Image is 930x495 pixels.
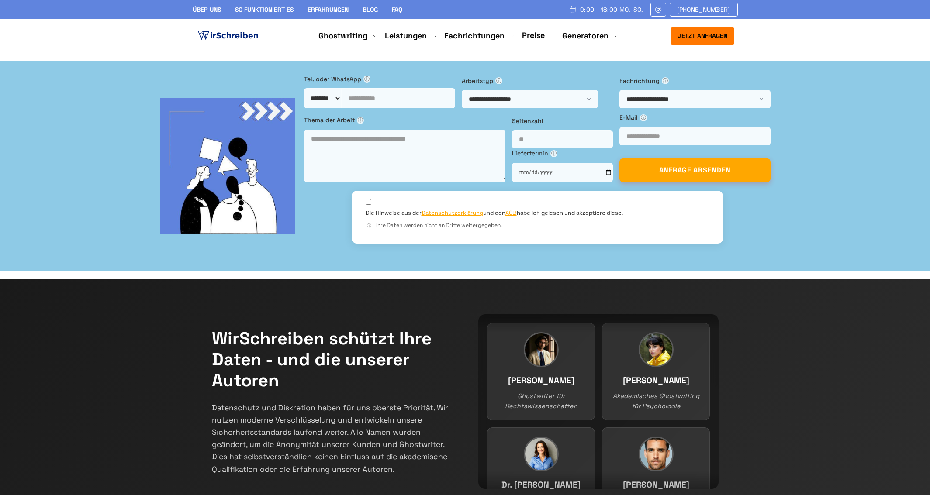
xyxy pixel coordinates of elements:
[235,6,294,14] a: So funktioniert es
[385,31,427,41] a: Leistungen
[422,209,483,217] a: Datenschutzerklärung
[562,31,608,41] a: Generatoren
[212,402,452,475] p: Datenschutz und Diskretion haben für uns oberste Priorität. Wir nutzen moderne Verschlüsselung un...
[671,27,734,45] button: Jetzt anfragen
[512,148,613,158] label: Liefertermin
[363,76,370,82] span: ⓘ
[496,478,586,492] h3: Dr. [PERSON_NAME]
[318,31,367,41] a: Ghostwriting
[308,6,349,14] a: Erfahrungen
[654,6,662,13] img: Email
[640,114,647,121] span: ⓘ
[357,117,364,124] span: ⓘ
[512,116,613,126] label: Seitenzahl
[462,76,613,86] label: Arbeitstyp
[160,98,295,234] img: bg
[522,30,545,40] a: Preise
[611,478,701,492] h3: [PERSON_NAME]
[366,222,373,229] span: ⓘ
[550,150,557,157] span: ⓘ
[193,6,221,14] a: Über uns
[366,221,709,230] div: Ihre Daten werden nicht an Dritte weitergegeben.
[392,6,402,14] a: FAQ
[505,209,517,217] a: AGB
[619,158,771,182] button: ANFRAGE ABSENDEN
[478,314,719,489] div: Team members continuous slider
[611,374,701,387] h3: [PERSON_NAME]
[196,29,260,42] img: logo ghostwriter-österreich
[496,374,586,387] h3: [PERSON_NAME]
[619,113,771,122] label: E-Mail
[662,77,669,84] span: ⓘ
[304,74,455,84] label: Tel. oder WhatsApp
[569,6,577,13] img: Schedule
[580,6,643,13] span: 9:00 - 18:00 Mo.-So.
[444,31,505,41] a: Fachrichtungen
[304,115,505,125] label: Thema der Arbeit
[619,76,771,86] label: Fachrichtung
[363,6,378,14] a: Blog
[212,328,452,391] h2: WirSchreiben schützt Ihre Daten - und die unserer Autoren
[677,6,730,13] span: [PHONE_NUMBER]
[366,209,623,217] label: Die Hinweise aus der und den habe ich gelesen und akzeptiere diese.
[495,77,502,84] span: ⓘ
[670,3,738,17] a: [PHONE_NUMBER]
